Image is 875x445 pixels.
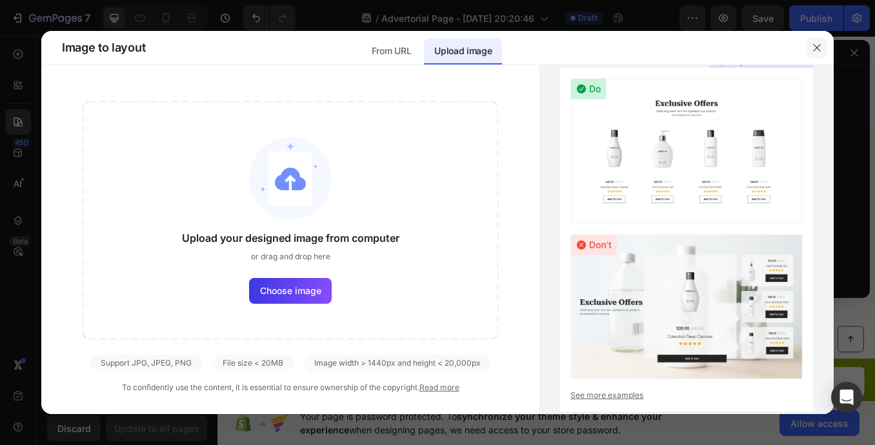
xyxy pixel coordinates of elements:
[260,284,321,297] span: Choose image
[14,404,386,417] p: Order by July. 4th for Guaranteed Discounts.
[66,212,356,333] p: Take your toasting mastery to new heights with the precise digital browning control feature. This...
[83,382,498,393] div: To confidently use the content, it is essential to ensure ownership of the copyright.
[397,133,709,378] img: gempages_581670613014283112-96e66085-70b8-48c0-a02d-8bfbb39d8e88.webp
[304,355,491,371] div: Image width > 1440px and height < 20,000px
[419,382,459,392] a: Read more
[570,390,803,401] a: See more examples
[372,43,411,59] p: From URL
[633,404,701,417] p: GET 50% OFF
[434,43,492,59] p: Upload image
[212,355,294,371] div: File size < 20MB
[182,230,399,246] span: Upload your designed image from computer
[90,355,202,371] div: Support JPG, JPEG, PNG
[831,382,862,413] div: Open Intercom Messenger
[251,251,330,262] span: or drag and drop here
[573,393,761,428] a: GET 50% OFF
[66,177,357,201] h2: 2. Precise Browning Control
[62,40,145,55] span: Image to layout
